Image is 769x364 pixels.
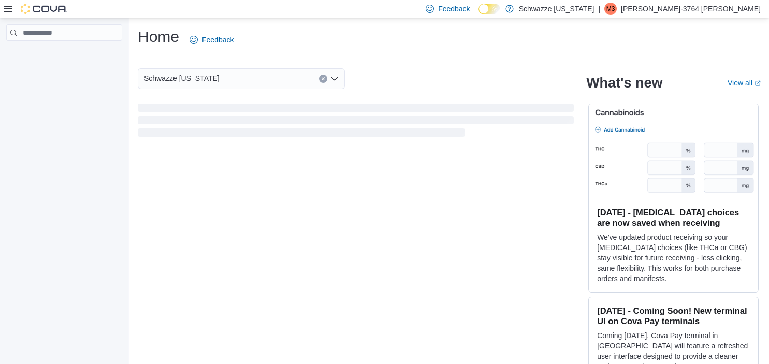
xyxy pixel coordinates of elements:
p: [PERSON_NAME]-3764 [PERSON_NAME] [621,3,761,15]
a: Feedback [185,30,238,50]
input: Dark Mode [478,4,500,14]
button: Clear input [319,75,327,83]
span: M3 [606,3,615,15]
button: Open list of options [330,75,339,83]
h3: [DATE] - [MEDICAL_DATA] choices are now saved when receiving [597,207,750,228]
p: | [598,3,600,15]
span: Feedback [202,35,234,45]
p: We've updated product receiving so your [MEDICAL_DATA] choices (like THCa or CBG) stay visible fo... [597,232,750,284]
h2: What's new [586,75,662,91]
h1: Home [138,26,179,47]
a: View allExternal link [728,79,761,87]
span: Schwazze [US_STATE] [144,72,220,84]
nav: Complex example [6,43,122,68]
span: Feedback [438,4,470,14]
h3: [DATE] - Coming Soon! New terminal UI on Cova Pay terminals [597,305,750,326]
span: Loading [138,106,574,139]
div: Monique-3764 Valdez [604,3,617,15]
svg: External link [755,80,761,86]
img: Cova [21,4,67,14]
span: Dark Mode [478,14,479,15]
p: Schwazze [US_STATE] [519,3,594,15]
